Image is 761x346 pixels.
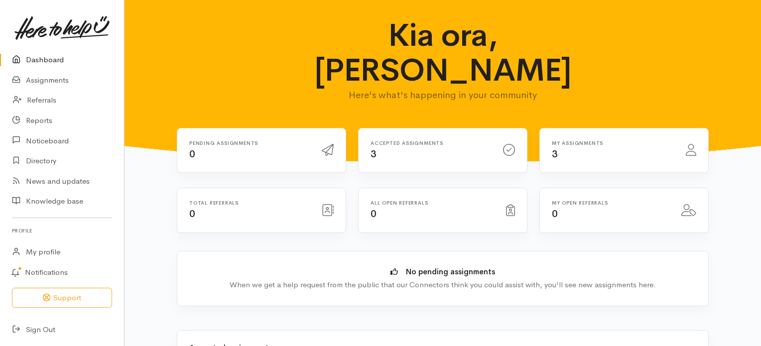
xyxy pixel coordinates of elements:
span: 3 [552,148,558,160]
p: Here's what's happening in your community [296,88,590,102]
h1: Kia ora, [PERSON_NAME] [296,18,590,88]
h6: Pending assignments [189,140,310,146]
button: Support [12,288,112,308]
h6: My open referrals [552,200,669,206]
h6: Profile [12,224,112,237]
b: No pending assignments [406,267,495,276]
h6: My assignments [552,140,674,146]
div: When we get a help request from the public that our Connectors think you could assist with, you'l... [192,279,693,291]
h6: Total referrals [189,200,310,206]
span: 0 [189,148,195,160]
h6: All open referrals [371,200,494,206]
span: 3 [371,148,377,160]
span: 0 [371,208,377,220]
span: 0 [189,208,195,220]
span: 0 [552,208,558,220]
h6: Accepted assignments [371,140,491,146]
